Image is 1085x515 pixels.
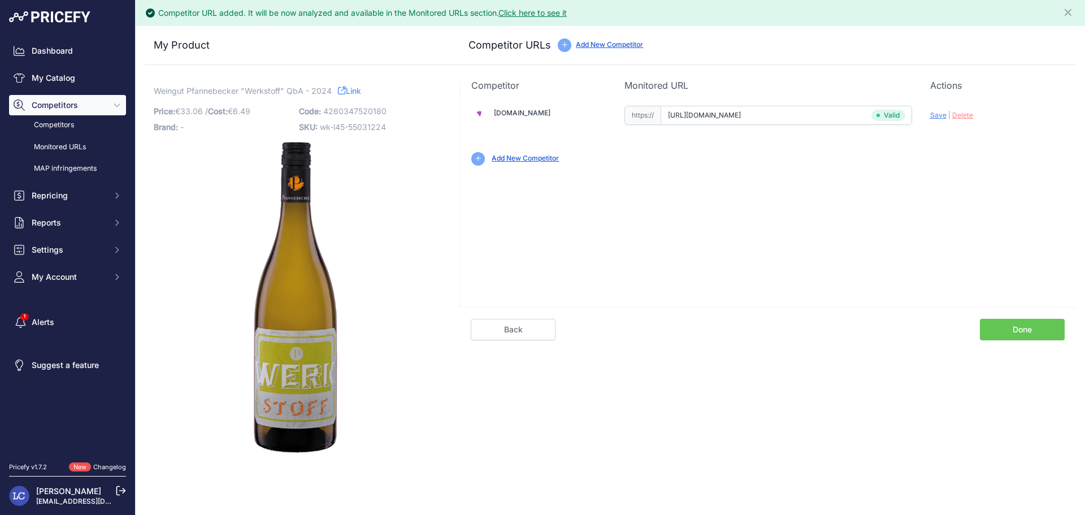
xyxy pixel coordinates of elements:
[9,159,126,179] a: MAP infringements
[32,190,106,201] span: Repricing
[9,68,126,88] a: My Catalog
[9,355,126,375] a: Suggest a feature
[32,217,106,228] span: Reports
[32,99,106,111] span: Competitors
[9,11,90,23] img: Pricefy Logo
[576,40,643,49] a: Add New Competitor
[154,37,437,53] h3: My Product
[36,497,154,505] a: [EMAIL_ADDRESS][DOMAIN_NAME]
[180,122,184,132] span: -
[930,79,1065,92] p: Actions
[299,122,318,132] span: SKU:
[661,106,912,125] input: perbaccowein.de/product
[320,122,386,132] span: wk-l45-55031224
[36,486,101,496] a: [PERSON_NAME]
[158,7,567,19] div: Competitor URL added. It will be now analyzed and available in the Monitored URLs section.
[338,84,361,98] a: Link
[233,106,250,116] span: 6.49
[180,106,203,116] span: 33.06
[494,109,550,117] a: [DOMAIN_NAME]
[154,103,292,119] p: €
[9,137,126,157] a: Monitored URLs
[9,267,126,287] button: My Account
[299,106,321,116] span: Code:
[624,106,661,125] span: https://
[952,111,973,119] span: Delete
[9,462,47,472] div: Pricefy v1.7.2
[154,122,178,132] span: Brand:
[154,84,332,98] span: Weingut Pfannebecker "Werkstoff" QbA - 2024
[154,106,175,116] span: Price:
[948,111,951,119] span: |
[93,463,126,471] a: Changelog
[1062,5,1076,18] button: Close
[32,244,106,256] span: Settings
[9,41,126,61] a: Dashboard
[323,106,387,116] span: 4260347520180
[468,37,551,53] h3: Competitor URLs
[32,271,106,283] span: My Account
[9,185,126,206] button: Repricing
[624,79,912,92] p: Monitored URL
[9,312,126,332] a: Alerts
[980,319,1065,340] a: Done
[205,106,250,116] span: / €
[9,240,126,260] button: Settings
[471,319,555,340] a: Back
[492,154,559,162] a: Add New Competitor
[498,8,567,18] a: Click here to see it
[69,462,91,472] span: New
[9,115,126,135] a: Competitors
[9,41,126,449] nav: Sidebar
[9,213,126,233] button: Reports
[9,95,126,115] button: Competitors
[208,106,228,116] span: Cost:
[930,111,947,119] span: Save
[471,79,606,92] p: Competitor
